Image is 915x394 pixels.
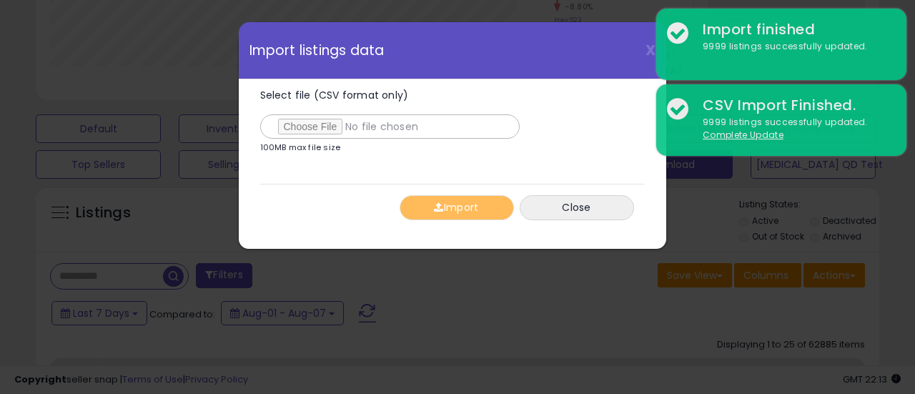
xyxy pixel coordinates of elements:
div: 9999 listings successfully updated. [692,116,896,142]
span: X [646,40,656,60]
span: Select file (CSV format only) [260,88,409,102]
div: 9999 listings successfully updated. [692,40,896,54]
span: Import listings data [249,44,385,57]
p: 100MB max file size [260,144,341,152]
div: CSV Import Finished. [692,95,896,116]
div: Import finished [692,19,896,40]
u: Complete Update [703,129,783,141]
button: Close [520,195,634,220]
button: Import [400,195,514,220]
